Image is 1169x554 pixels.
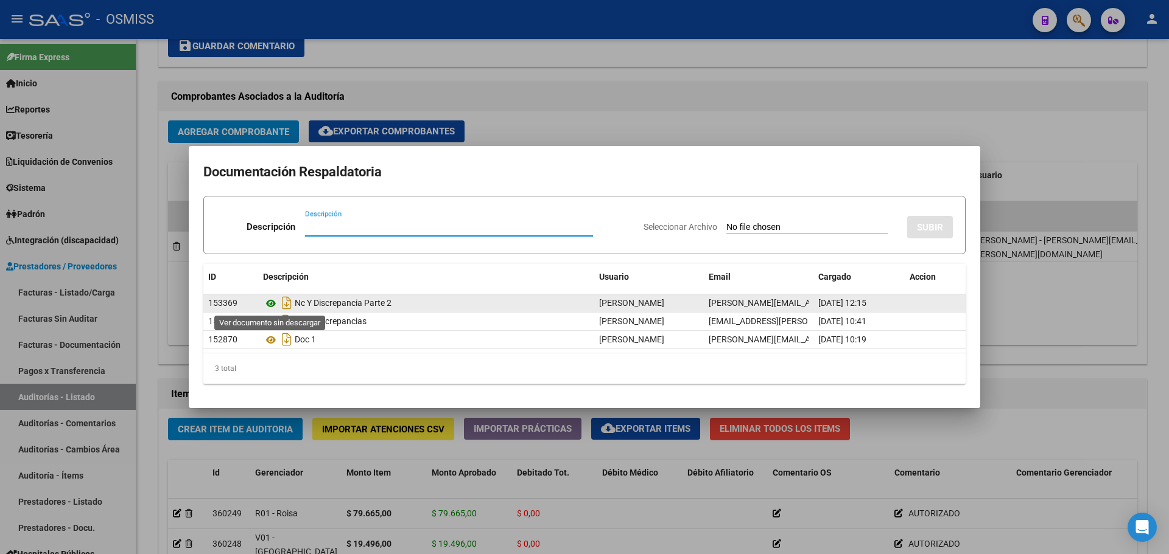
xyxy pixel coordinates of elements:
[709,298,974,308] span: [PERSON_NAME][EMAIL_ADDRESS][PERSON_NAME][DOMAIN_NAME]
[208,272,216,282] span: ID
[818,334,866,344] span: [DATE] 10:19
[599,316,664,326] span: [PERSON_NAME]
[203,161,966,184] h2: Documentación Respaldatoria
[263,311,589,331] div: Nc Y Discrepancias
[644,222,717,232] span: Seleccionar Archivo
[263,293,589,313] div: Nc Y Discrepancia Parte 2
[263,272,309,282] span: Descripción
[203,264,258,290] datatable-header-cell: ID
[263,330,589,349] div: Doc 1
[258,264,594,290] datatable-header-cell: Descripción
[203,353,966,384] div: 3 total
[599,298,664,308] span: [PERSON_NAME]
[1128,513,1157,542] div: Open Intercom Messenger
[594,264,704,290] datatable-header-cell: Usuario
[709,316,909,326] span: [EMAIL_ADDRESS][PERSON_NAME][DOMAIN_NAME]
[907,216,953,238] button: SUBIR
[905,264,966,290] datatable-header-cell: Accion
[818,272,851,282] span: Cargado
[910,272,936,282] span: Accion
[704,264,813,290] datatable-header-cell: Email
[279,330,295,349] i: Descargar documento
[813,264,905,290] datatable-header-cell: Cargado
[818,298,866,308] span: [DATE] 12:15
[279,311,295,331] i: Descargar documento
[599,272,629,282] span: Usuario
[917,222,943,233] span: SUBIR
[208,298,237,308] span: 153369
[279,293,295,313] i: Descargar documento
[247,220,295,234] p: Descripción
[208,334,237,344] span: 152870
[208,316,237,326] span: 153187
[818,316,866,326] span: [DATE] 10:41
[709,334,974,344] span: [PERSON_NAME][EMAIL_ADDRESS][PERSON_NAME][DOMAIN_NAME]
[599,334,664,344] span: [PERSON_NAME]
[709,272,731,282] span: Email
